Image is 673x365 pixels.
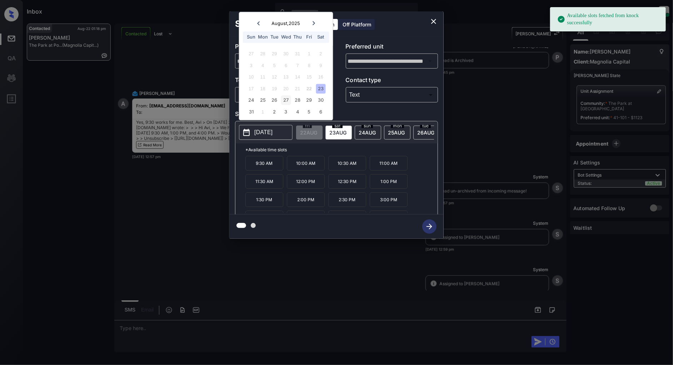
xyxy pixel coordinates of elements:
[293,49,303,59] div: Not available Thursday, July 31st, 2025
[235,110,438,121] p: Select slot
[370,174,408,189] p: 1:00 PM
[293,61,303,70] div: Not available Thursday, August 7th, 2025
[258,72,268,82] div: Not available Monday, August 11th, 2025
[246,84,256,93] div: Not available Sunday, August 17th, 2025
[362,124,373,128] span: sun
[246,107,256,117] div: Choose Sunday, August 31st, 2025
[246,61,256,70] div: Not available Sunday, August 3rd, 2025
[325,126,352,140] div: date-select
[229,11,302,36] h2: Schedule Tour
[316,32,325,42] div: Sat
[270,84,279,93] div: Not available Tuesday, August 19th, 2025
[246,96,256,105] div: Choose Sunday, August 24th, 2025
[370,192,408,207] p: 3:00 PM
[413,126,440,140] div: date-select
[417,130,434,136] span: 26 AUG
[304,49,314,59] div: Not available Friday, August 1st, 2025
[281,84,291,93] div: Not available Wednesday, August 20th, 2025
[245,174,283,189] p: 11:30 AM
[258,84,268,93] div: Not available Monday, August 18th, 2025
[316,61,325,70] div: Not available Saturday, August 9th, 2025
[258,32,268,42] div: Mon
[332,124,343,128] span: sat
[293,107,303,117] div: Choose Thursday, September 4th, 2025
[246,32,256,42] div: Sun
[359,130,376,136] span: 24 AUG
[258,61,268,70] div: Not available Monday, August 4th, 2025
[328,192,366,207] p: 2:30 PM
[293,96,303,105] div: Choose Thursday, August 28th, 2025
[254,128,273,137] p: [DATE]
[246,49,256,59] div: Not available Sunday, July 27th, 2025
[281,49,291,59] div: Not available Wednesday, July 30th, 2025
[420,124,431,128] span: tue
[246,72,256,82] div: Not available Sunday, August 10th, 2025
[245,211,283,225] p: 3:30 PM
[329,130,347,136] span: 23 AUG
[370,211,408,225] p: 5:00 PM
[348,89,437,101] div: Text
[304,84,314,93] div: Not available Friday, August 22nd, 2025
[293,72,303,82] div: Not available Thursday, August 14th, 2025
[304,107,314,117] div: Choose Friday, September 5th, 2025
[339,19,375,30] div: Off Platform
[235,76,328,87] p: Tour type
[281,72,291,82] div: Not available Wednesday, August 13th, 2025
[346,76,438,87] p: Contact type
[346,42,438,54] p: Preferred unit
[328,174,366,189] p: 12:30 PM
[328,211,366,225] p: 4:30 PM
[316,72,325,82] div: Not available Saturday, August 16th, 2025
[270,72,279,82] div: Not available Tuesday, August 12th, 2025
[355,126,381,140] div: date-select
[316,84,325,93] div: Choose Saturday, August 23rd, 2025
[281,32,291,42] div: Wed
[235,42,328,54] p: Preferred community
[304,96,314,105] div: Choose Friday, August 29th, 2025
[281,96,291,105] div: Choose Wednesday, August 27th, 2025
[304,72,314,82] div: Not available Friday, August 15th, 2025
[245,156,283,171] p: 9:30 AM
[384,126,410,140] div: date-select
[281,107,291,117] div: Choose Wednesday, September 3rd, 2025
[304,32,314,42] div: Fri
[258,107,268,117] div: Not available Monday, September 1st, 2025
[237,89,326,101] div: In Person
[287,211,325,225] p: 4:00 PM
[304,61,314,70] div: Not available Friday, August 8th, 2025
[388,130,405,136] span: 25 AUG
[270,61,279,70] div: Not available Tuesday, August 5th, 2025
[258,49,268,59] div: Not available Monday, July 28th, 2025
[245,143,438,156] p: *Available time slots
[270,32,279,42] div: Tue
[316,49,325,59] div: Not available Saturday, August 2nd, 2025
[287,156,325,171] p: 10:00 AM
[241,48,330,118] div: month 2025-08
[293,84,303,93] div: Not available Thursday, August 21st, 2025
[427,14,441,29] button: close
[328,156,366,171] p: 10:30 AM
[418,217,441,236] button: btn-next
[270,49,279,59] div: Not available Tuesday, July 29th, 2025
[391,124,404,128] span: mon
[316,96,325,105] div: Choose Saturday, August 30th, 2025
[258,96,268,105] div: Choose Monday, August 25th, 2025
[270,107,279,117] div: Choose Tuesday, September 2nd, 2025
[287,174,325,189] p: 12:00 PM
[245,192,283,207] p: 1:30 PM
[557,9,660,29] div: Available slots fetched from knock successfully
[281,61,291,70] div: Not available Wednesday, August 6th, 2025
[239,125,293,140] button: [DATE]
[287,192,325,207] p: 2:00 PM
[270,96,279,105] div: Choose Tuesday, August 26th, 2025
[316,107,325,117] div: Choose Saturday, September 6th, 2025
[370,156,408,171] p: 11:00 AM
[293,32,303,42] div: Thu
